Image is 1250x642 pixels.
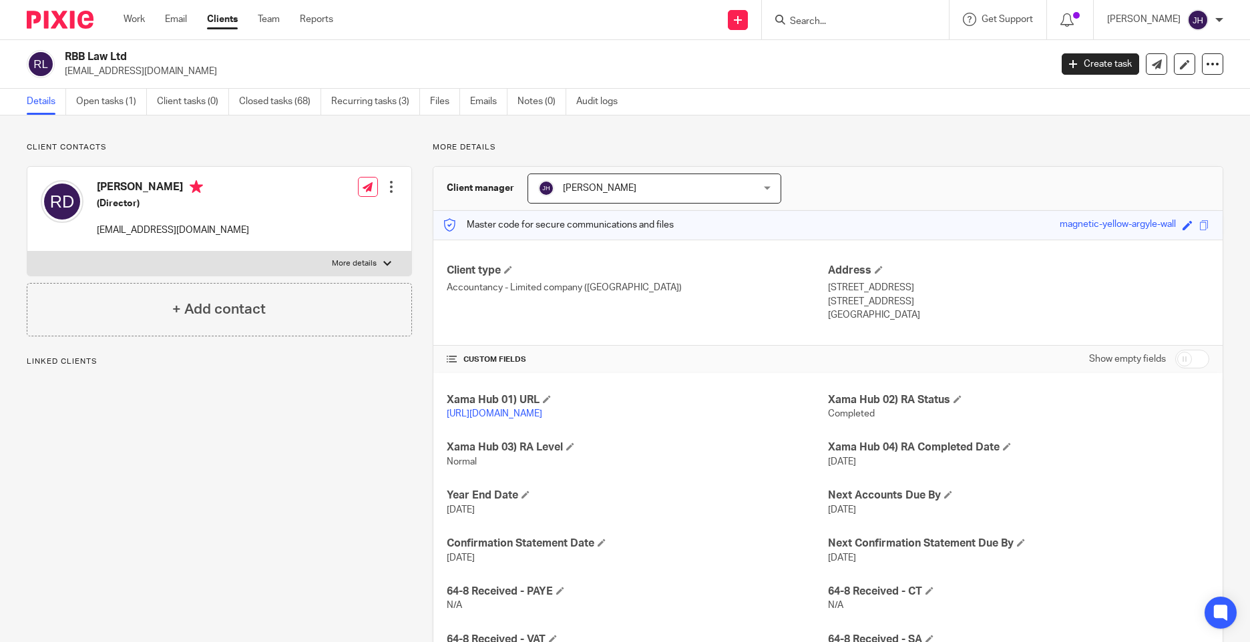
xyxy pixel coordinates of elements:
a: Closed tasks (68) [239,89,321,115]
h4: [PERSON_NAME] [97,180,249,197]
img: svg%3E [1187,9,1209,31]
a: Files [430,89,460,115]
a: [URL][DOMAIN_NAME] [447,409,542,418]
span: [PERSON_NAME] [563,184,636,193]
a: Team [258,13,280,26]
h4: CUSTOM FIELDS [447,354,828,365]
img: svg%3E [41,180,83,223]
span: [DATE] [828,457,856,466]
a: Audit logs [576,89,628,115]
span: Get Support [982,15,1033,24]
h4: Xama Hub 01) URL [447,393,828,407]
h4: 64-8 Received - CT [828,585,1209,599]
img: Pixie [27,11,93,29]
h2: RBB Law Ltd [65,50,846,64]
p: More details [332,258,377,269]
p: [GEOGRAPHIC_DATA] [828,308,1209,322]
h5: (Director) [97,197,249,210]
p: More details [433,142,1223,153]
h4: Year End Date [447,489,828,503]
p: [EMAIL_ADDRESS][DOMAIN_NAME] [65,65,1042,78]
h3: Client manager [447,182,514,195]
a: Open tasks (1) [76,89,147,115]
h4: Xama Hub 03) RA Level [447,440,828,454]
p: [PERSON_NAME] [1107,13,1181,26]
i: Primary [190,180,203,194]
span: N/A [447,601,462,610]
a: Client tasks (0) [157,89,229,115]
a: Create task [1062,53,1139,75]
h4: Address [828,264,1209,278]
span: [DATE] [828,553,856,563]
span: Normal [447,457,477,466]
h4: Client type [447,264,828,278]
a: Emails [470,89,507,115]
span: [DATE] [828,505,856,515]
div: magnetic-yellow-argyle-wall [1060,218,1176,233]
h4: Confirmation Statement Date [447,537,828,551]
p: Accountancy - Limited company ([GEOGRAPHIC_DATA]) [447,281,828,294]
h4: + Add contact [172,299,266,320]
p: Linked clients [27,356,412,367]
img: svg%3E [27,50,55,78]
a: Recurring tasks (3) [331,89,420,115]
span: N/A [828,601,843,610]
h4: Next Accounts Due By [828,489,1209,503]
p: Client contacts [27,142,412,153]
p: [STREET_ADDRESS] [828,295,1209,308]
span: [DATE] [447,505,475,515]
span: Completed [828,409,875,418]
a: Email [165,13,187,26]
h4: Xama Hub 04) RA Completed Date [828,440,1209,454]
a: Notes (0) [517,89,566,115]
p: [STREET_ADDRESS] [828,281,1209,294]
input: Search [789,16,909,28]
span: [DATE] [447,553,475,563]
h4: 64-8 Received - PAYE [447,585,828,599]
p: Master code for secure communications and files [443,218,674,232]
a: Details [27,89,66,115]
a: Reports [300,13,333,26]
h4: Xama Hub 02) RA Status [828,393,1209,407]
p: [EMAIL_ADDRESS][DOMAIN_NAME] [97,224,249,237]
label: Show empty fields [1089,352,1166,366]
img: svg%3E [538,180,554,196]
h4: Next Confirmation Statement Due By [828,537,1209,551]
a: Clients [207,13,238,26]
a: Work [124,13,145,26]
